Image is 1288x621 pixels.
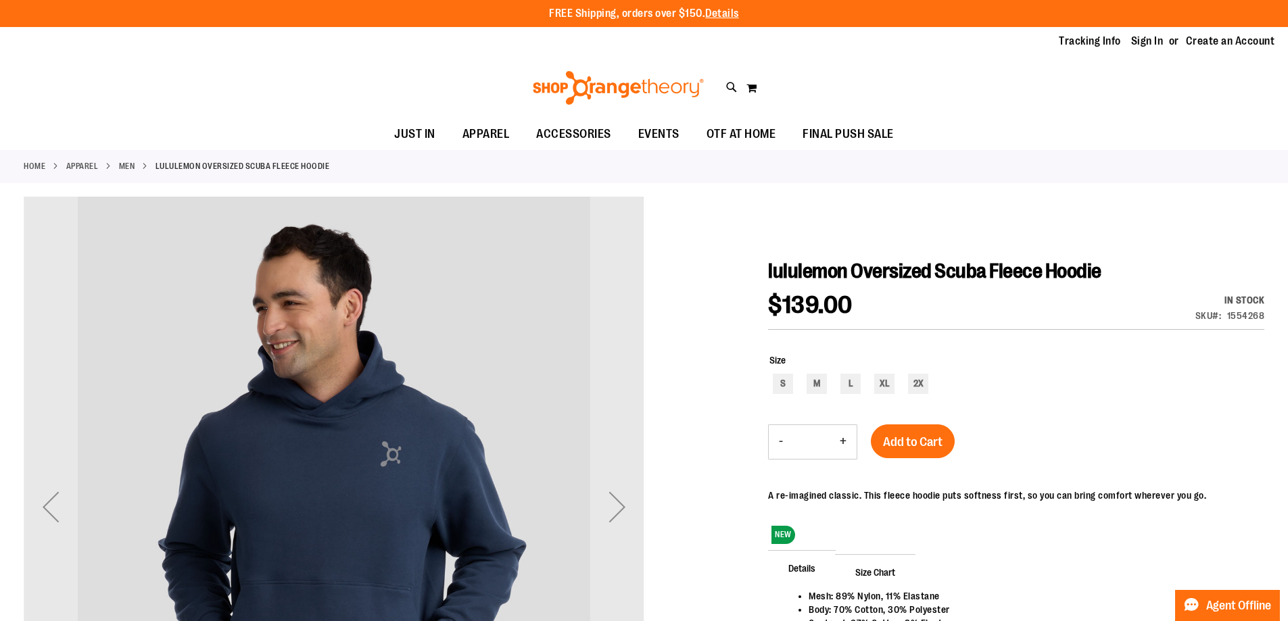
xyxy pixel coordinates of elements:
div: 2X [908,374,928,394]
a: APPAREL [449,119,523,149]
a: JUST IN [381,119,449,150]
a: APPAREL [66,160,99,172]
li: Mesh: 89% Nylon, 11% Elastane [809,589,1251,603]
button: Agent Offline [1175,590,1280,621]
span: EVENTS [638,119,679,149]
span: Details [768,550,836,585]
strong: SKU [1195,310,1222,321]
button: Decrease product quantity [769,425,793,459]
a: EVENTS [625,119,693,150]
button: Add to Cart [871,424,955,458]
span: $139.00 [768,291,853,319]
img: Shop Orangetheory [531,71,706,105]
span: JUST IN [394,119,435,149]
a: Create an Account [1186,34,1275,49]
div: L [840,374,861,394]
span: NEW [771,526,795,544]
div: Availability [1195,293,1265,307]
a: ACCESSORIES [523,119,625,150]
span: APPAREL [462,119,510,149]
span: OTF AT HOME [707,119,776,149]
p: FREE Shipping, orders over $150. [549,6,739,22]
span: ACCESSORIES [536,119,611,149]
a: Sign In [1131,34,1164,49]
input: Product quantity [793,426,830,458]
a: OTF AT HOME [693,119,790,150]
div: S [773,374,793,394]
div: In stock [1195,293,1265,307]
strong: lululemon Oversized Scuba Fleece Hoodie [156,160,330,172]
span: Agent Offline [1206,599,1271,612]
span: lululemon Oversized Scuba Fleece Hoodie [768,259,1101,282]
span: Size Chart [835,554,915,589]
a: Tracking Info [1059,34,1121,49]
div: M [807,374,827,394]
a: FINAL PUSH SALE [789,119,907,150]
div: A re-imagined classic. This fleece hoodie puts softness first, so you can bring comfort wherever ... [768,489,1206,502]
div: XL [874,374,895,394]
span: Add to Cart [883,434,943,449]
button: Increase product quantity [830,425,857,459]
span: FINAL PUSH SALE [803,119,894,149]
div: 1554268 [1227,309,1265,322]
a: Details [705,7,739,20]
li: Body: 70% Cotton, 30% Polyester [809,603,1251,616]
a: Home [24,160,45,172]
span: Size [769,355,786,366]
a: MEN [119,160,135,172]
